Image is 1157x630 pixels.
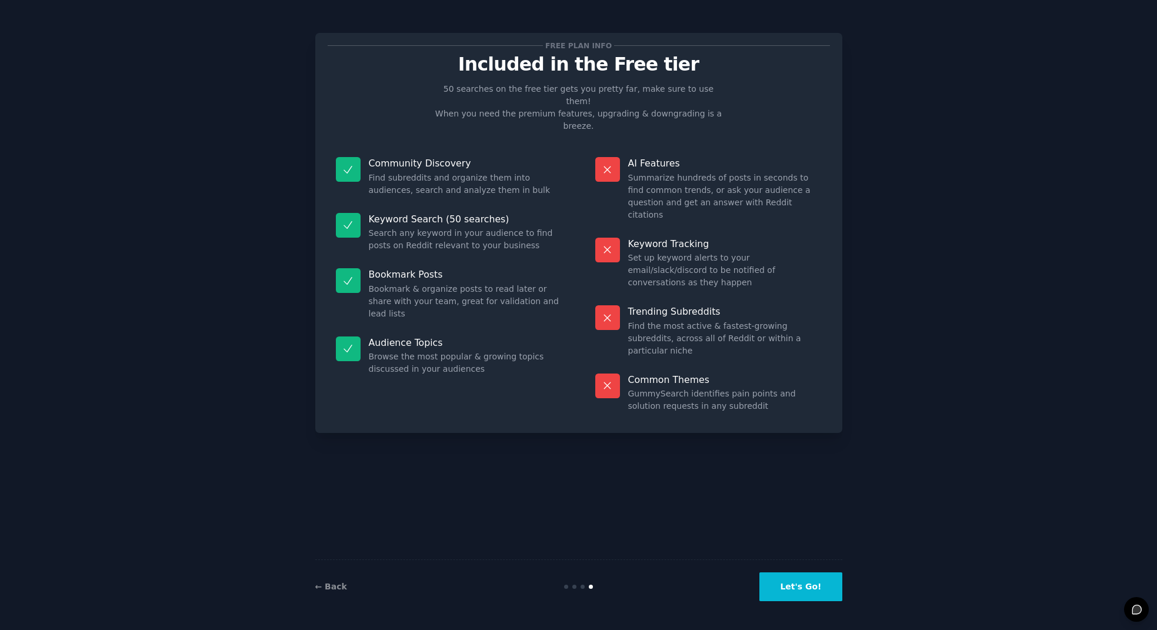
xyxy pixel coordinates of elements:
p: Common Themes [628,374,822,386]
dd: Browse the most popular & growing topics discussed in your audiences [369,351,562,375]
dd: Bookmark & organize posts to read later or share with your team, great for validation and lead lists [369,283,562,320]
dd: GummySearch identifies pain points and solution requests in any subreddit [628,388,822,412]
dd: Find the most active & fastest-growing subreddits, across all of Reddit or within a particular niche [628,320,822,357]
span: Free plan info [543,39,613,52]
dd: Search any keyword in your audience to find posts on Reddit relevant to your business [369,227,562,252]
p: Audience Topics [369,336,562,349]
a: ← Back [315,582,347,591]
dd: Find subreddits and organize them into audiences, search and analyze them in bulk [369,172,562,196]
p: Trending Subreddits [628,305,822,318]
p: 50 searches on the free tier gets you pretty far, make sure to use them! When you need the premiu... [431,83,727,132]
button: Let's Go! [759,572,842,601]
p: Keyword Tracking [628,238,822,250]
dd: Summarize hundreds of posts in seconds to find common trends, or ask your audience a question and... [628,172,822,221]
p: Bookmark Posts [369,268,562,281]
dd: Set up keyword alerts to your email/slack/discord to be notified of conversations as they happen [628,252,822,289]
p: Keyword Search (50 searches) [369,213,562,225]
p: Community Discovery [369,157,562,169]
p: Included in the Free tier [328,54,830,75]
p: AI Features [628,157,822,169]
